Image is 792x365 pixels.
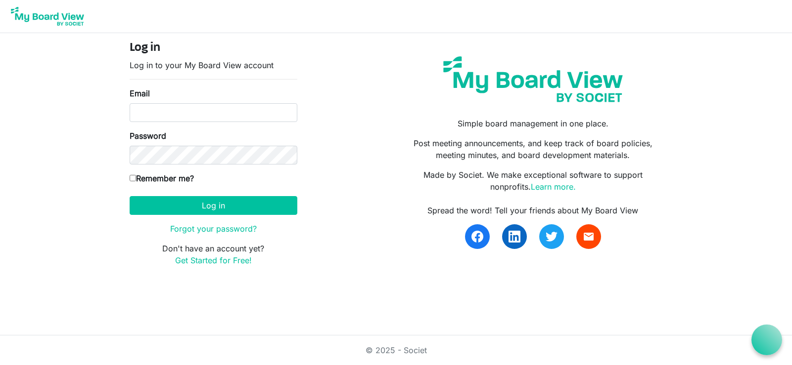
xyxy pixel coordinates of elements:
[130,175,136,181] input: Remember me?
[130,243,297,266] p: Don't have an account yet?
[403,204,662,216] div: Spread the word! Tell your friends about My Board View
[175,255,252,265] a: Get Started for Free!
[130,59,297,71] p: Log in to your My Board View account
[576,224,601,249] a: email
[403,169,662,193] p: Made by Societ. We make exceptional software to support nonprofits.
[509,231,520,243] img: linkedin.svg
[130,172,194,184] label: Remember me?
[546,231,558,243] img: twitter.svg
[170,224,257,234] a: Forgot your password?
[130,130,166,142] label: Password
[436,49,630,110] img: my-board-view-societ.svg
[130,41,297,55] h4: Log in
[531,182,576,192] a: Learn more.
[130,87,150,99] label: Email
[8,4,87,29] img: My Board View Logo
[471,231,483,243] img: facebook.svg
[403,137,662,161] p: Post meeting announcements, and keep track of board policies, meeting minutes, and board developm...
[366,345,427,355] a: © 2025 - Societ
[130,196,297,215] button: Log in
[403,118,662,129] p: Simple board management in one place.
[583,231,595,243] span: email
